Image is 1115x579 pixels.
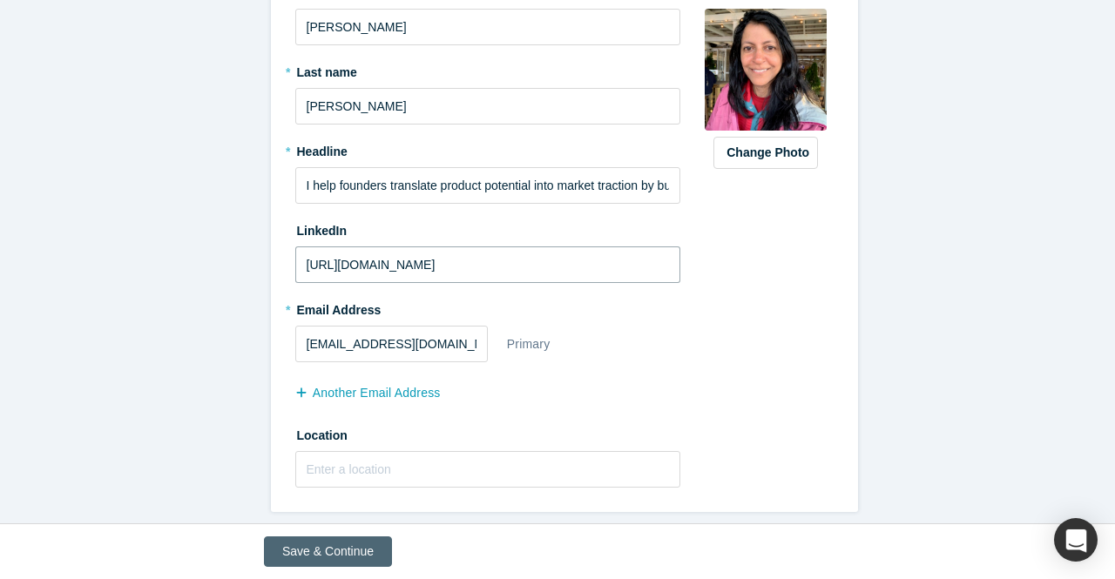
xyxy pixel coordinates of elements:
label: LinkedIn [295,216,348,240]
input: Enter a location [295,451,681,488]
label: Email Address [295,295,382,320]
button: another Email Address [295,378,459,408]
input: Partner, CEO [295,167,681,204]
label: Last name [295,57,681,82]
button: Change Photo [713,137,818,169]
label: Headline [295,137,681,161]
img: Profile user default [705,9,827,131]
div: Primary [506,329,551,360]
button: Save & Continue [264,536,392,567]
label: Location [295,421,681,445]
